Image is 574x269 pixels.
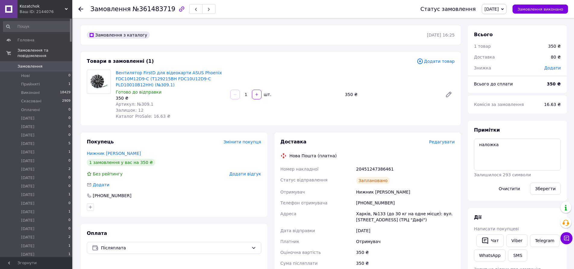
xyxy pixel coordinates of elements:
span: Телефон отримувача [281,200,328,205]
button: Чат з покупцем [560,232,572,244]
div: 350 ₴ [343,90,440,99]
div: 350 ₴ [548,43,561,49]
span: Залишок: 12 [116,108,143,113]
div: Повернутися назад [78,6,83,12]
span: Адреса [281,211,296,216]
span: Додати [544,66,561,70]
span: [DATE] [21,235,34,240]
div: Ваш ID: 2144076 [20,9,72,14]
span: Сума післяплати [281,261,318,266]
span: Післяплата [101,245,249,251]
span: 1 [68,192,71,197]
span: Оплачені [21,107,40,113]
span: Виконані [21,90,40,95]
span: [DATE] [485,7,499,11]
div: [PHONE_NUMBER] [92,193,132,199]
span: 0 [68,184,71,189]
span: 0 [68,124,71,130]
span: Додати [93,182,109,187]
time: [DATE] 16:25 [427,33,455,37]
button: Очистити [494,183,525,195]
span: Отримувач [281,190,305,194]
span: 0 [68,226,71,232]
span: [DATE] [21,116,34,121]
button: Чат [476,234,504,247]
button: Зберегти [530,183,561,195]
span: 18429 [60,90,71,95]
span: Kozatchok [20,4,65,9]
span: Дата відправки [281,228,315,233]
span: 0 [68,218,71,223]
div: Заплановано [356,177,390,184]
span: Доставка [474,55,495,59]
span: Статус відправлення [281,178,328,182]
span: Доставка [281,139,307,145]
span: 1 товар [474,44,491,49]
span: Платник [281,239,300,244]
span: Замовлення виконано [517,7,563,11]
span: Замовлення та повідомлення [17,48,72,59]
span: Нові [21,73,30,78]
span: 0 [68,73,71,78]
span: [DATE] [21,175,34,181]
div: Харків, №133 (до 30 кг на одне місце): вул. [STREET_ADDRESS] (ТРЦ "Дафі") [355,208,456,225]
div: Статус замовлення [420,6,476,12]
span: Всього до сплати [474,82,513,86]
span: 1 [68,149,71,155]
div: Нова Пошта (платна) [288,153,338,159]
a: Нижник [PERSON_NAME] [87,151,141,156]
div: [DATE] [355,225,456,236]
span: Готово до відправки [116,90,162,94]
div: 350 ₴ [355,247,456,258]
input: Пошук [3,21,71,32]
span: [DATE] [21,124,34,130]
span: 0 [68,158,71,164]
span: Примітки [474,127,500,133]
span: Дії [474,214,481,220]
a: WhatsApp [474,249,506,261]
span: 2 [68,167,71,172]
span: Всього [474,32,493,37]
span: [DATE] [21,201,34,206]
span: Товари в замовленні (1) [87,58,154,64]
span: [DATE] [21,133,34,138]
span: 1 [68,252,71,257]
textarea: наложка [474,139,561,171]
span: 2909 [62,98,71,104]
span: Редагувати [429,139,455,144]
span: Замовлення [90,5,131,13]
span: Номер накладної [281,167,319,171]
button: SMS [508,249,527,261]
span: [DATE] [21,243,34,249]
span: [DATE] [21,149,34,155]
b: 350 ₴ [547,82,561,86]
span: 0 [68,201,71,206]
div: [PHONE_NUMBER] [355,197,456,208]
span: 0 [68,107,71,113]
a: Telegram [530,234,560,247]
span: Прийняті [21,82,40,87]
span: 5 [68,141,71,146]
img: Вентилятор FirstD для відеокарти ASUS Phoenix FDC10M12D9-C (T129215BH FDC10U12D9-C PLD10010B12HH)... [87,73,111,91]
span: 1 [68,82,71,87]
div: шт. [262,91,272,98]
span: Комісія за замовлення [474,102,524,107]
span: 0 [68,133,71,138]
span: Покупець [87,139,114,145]
span: Залишилося 293 символи [474,172,531,177]
span: Оплата [87,230,107,236]
span: Оціночна вартість [281,250,321,255]
a: Viber [506,234,527,247]
span: 0 [68,116,71,121]
a: Вентилятор FirstD для відеокарти ASUS Phoenix FDC10M12D9-C (T129215BH FDC10U12D9-C PLD10010B12HH)... [116,70,222,87]
span: 16.63 ₴ [544,102,561,107]
span: Знижка [474,66,491,70]
a: Редагувати [443,88,455,101]
span: Змінити покупця [224,139,261,144]
button: Замовлення виконано [513,5,568,14]
span: Без рейтингу [93,171,123,176]
span: Каталог ProSale: 16.63 ₴ [116,114,170,119]
span: №361483719 [133,5,175,13]
span: Скасовані [21,98,42,104]
span: 1 [68,243,71,249]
